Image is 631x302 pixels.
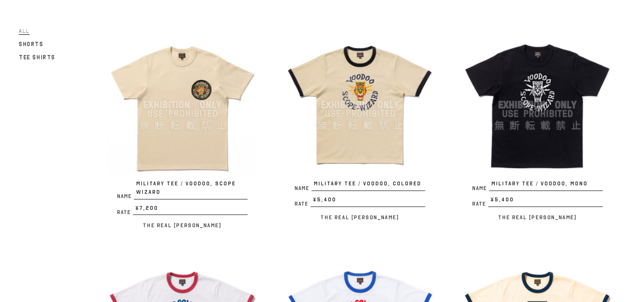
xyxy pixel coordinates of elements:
[19,54,55,61] span: Tee Shirts
[19,41,44,48] span: Shorts
[19,39,44,50] a: Shorts
[108,220,257,231] p: The Real [PERSON_NAME]
[117,194,134,199] span: Name
[134,180,248,199] span: MILITARY TEE / VOODOO, SCOPE WIZARD
[19,28,30,35] span: All
[295,201,311,207] span: Rate
[463,30,612,223] a: MILITARY TEE / VOODOO, MONO NameMILITARY TEE / VOODOO, MONO Rate¥5,400 The Real [PERSON_NAME]
[19,25,30,37] a: All
[472,186,489,191] span: Name
[285,30,435,223] a: MILITARY TEE / VOODOO, COLORED NameMILITARY TEE / VOODOO, COLORED Rate¥5,400 The Real [PERSON_NAME]
[489,180,603,191] span: MILITARY TEE / VOODOO, MONO
[117,210,133,215] span: Rate
[108,30,257,180] img: MILITARY TEE / VOODOO, SCOPE WIZARD
[463,30,612,180] img: MILITARY TEE / VOODOO, MONO
[472,201,488,207] span: Rate
[19,52,55,63] a: Tee Shirts
[295,186,312,191] span: Name
[285,212,435,223] p: The Real [PERSON_NAME]
[463,212,612,223] p: The Real [PERSON_NAME]
[311,196,425,207] span: ¥5,400
[312,180,425,191] span: MILITARY TEE / VOODOO, COLORED
[285,30,435,180] img: MILITARY TEE / VOODOO, COLORED
[133,204,248,215] span: ¥7,200
[488,196,603,207] span: ¥5,400
[108,30,257,231] a: MILITARY TEE / VOODOO, SCOPE WIZARD NameMILITARY TEE / VOODOO, SCOPE WIZARD Rate¥7,200 The Real [...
